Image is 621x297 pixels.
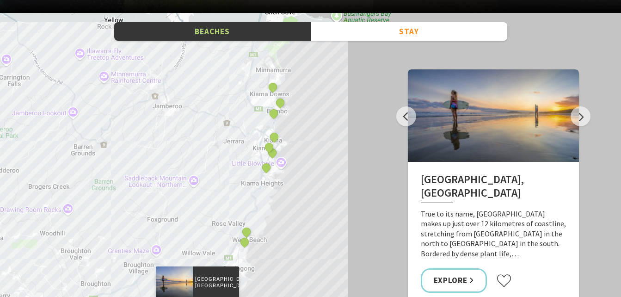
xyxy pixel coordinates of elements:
button: See detail about Easts Beach, Kiama [260,161,272,173]
button: See detail about Surf Beach, Kiama [263,141,275,153]
button: See detail about Black Beach, Kiama [268,131,280,143]
button: See detail about Kendalls Beach, Kiama [266,147,278,159]
button: See detail about Jones Beach, Kiama Downs [267,81,279,93]
button: Click to favourite Seven Mile Beach, Gerroa [496,274,512,288]
button: Stay [311,22,507,41]
button: See detail about Werri Beach and Point, Gerringong [238,236,250,248]
button: Beaches [114,22,311,41]
p: [GEOGRAPHIC_DATA], [GEOGRAPHIC_DATA] [193,275,239,290]
button: See detail about Boneyard, Kiama [274,97,286,109]
button: See detail about Bombo Beach, Bombo [268,107,280,119]
a: Explore [421,268,487,293]
h2: [GEOGRAPHIC_DATA], [GEOGRAPHIC_DATA] [421,173,566,203]
button: Next [571,106,590,126]
button: See detail about Werri Lagoon, Gerringong [240,226,252,238]
button: Previous [396,106,416,126]
p: True to its name, [GEOGRAPHIC_DATA] makes up just over 12 kilometres of coastline, stretching fro... [421,209,566,259]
